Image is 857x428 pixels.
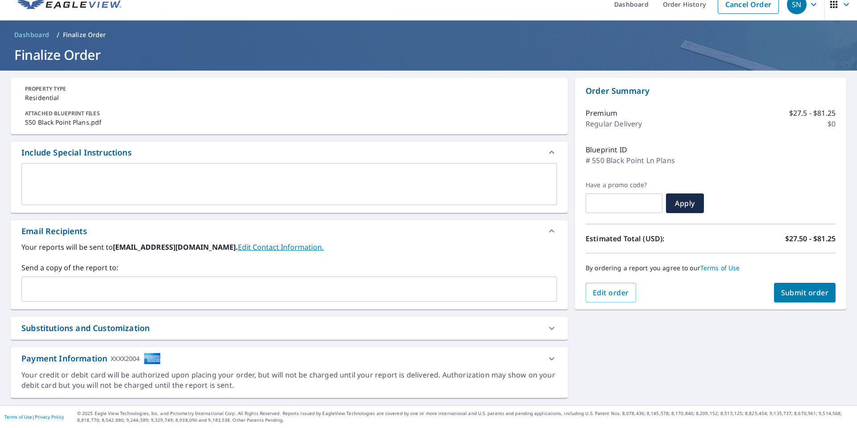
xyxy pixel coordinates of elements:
img: cardImage [144,352,161,365]
div: XXXX2004 [111,352,140,365]
p: $0 [828,118,836,129]
li: / [57,29,59,40]
a: Privacy Policy [35,414,64,420]
div: Email Recipients [21,225,87,237]
span: Submit order [781,288,829,298]
p: © 2025 Eagle View Technologies, Inc. and Pictometry International Corp. All Rights Reserved. Repo... [77,410,853,424]
button: Submit order [774,283,836,302]
a: Terms of Use [4,414,32,420]
p: Finalize Order [63,30,106,39]
p: 550 Black Point Plans.pdf [25,117,553,127]
p: Regular Delivery [586,118,642,129]
div: Include Special Instructions [21,147,132,159]
p: # 550 Black Point Ln Plans [586,155,675,166]
h1: Finalize Order [11,46,846,64]
label: Your reports will be sent to [21,242,557,252]
label: Send a copy of the report to: [21,262,557,273]
div: Include Special Instructions [11,142,568,163]
p: Residential [25,93,553,102]
div: Substitutions and Customization [11,317,568,340]
label: Have a promo code? [586,181,662,189]
p: Blueprint ID [586,144,627,155]
button: Edit order [586,283,636,302]
nav: breadcrumb [11,28,846,42]
span: Apply [673,198,697,208]
p: Order Summary [586,85,836,97]
p: $27.5 - $81.25 [789,108,836,118]
span: Edit order [593,288,629,298]
a: EditContactInfo [238,242,324,252]
b: [EMAIL_ADDRESS][DOMAIN_NAME]. [113,242,238,252]
div: Your credit or debit card will be authorized upon placing your order, but will not be charged unt... [21,370,557,390]
div: Email Recipients [11,220,568,242]
p: By ordering a report you agree to our [586,264,836,272]
div: Payment InformationXXXX2004cardImage [11,347,568,370]
p: ATTACHED BLUEPRINT FILES [25,109,553,117]
p: PROPERTY TYPE [25,85,553,93]
p: | [4,414,64,420]
a: Dashboard [11,28,53,42]
div: Payment Information [21,352,161,365]
p: Premium [586,108,617,118]
span: Dashboard [14,30,50,39]
div: Substitutions and Customization [21,322,150,334]
button: Apply [666,193,704,213]
p: $27.50 - $81.25 [785,233,836,244]
p: Estimated Total (USD): [586,233,711,244]
a: Terms of Use [700,264,740,272]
